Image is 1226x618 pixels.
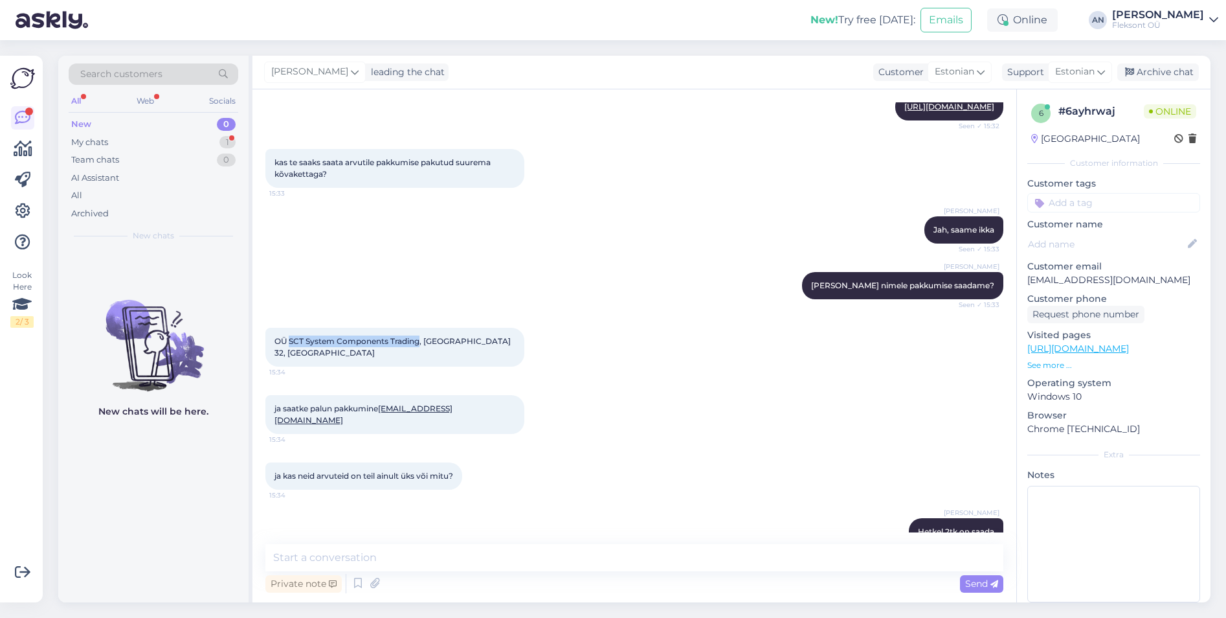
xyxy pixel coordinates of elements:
span: [PERSON_NAME] [271,65,348,79]
b: New! [810,14,838,26]
span: Seen ✓ 15:33 [951,300,999,310]
span: Search customers [80,67,162,81]
input: Add a tag [1027,193,1200,212]
div: Fleksont OÜ [1112,20,1204,30]
p: Customer email [1027,260,1200,273]
span: Hetkel 2tk on saada [918,527,994,536]
span: 15:34 [269,435,318,444]
p: Operating system [1027,376,1200,390]
div: My chats [71,136,108,149]
div: Customer [873,65,924,79]
div: Look Here [10,269,34,328]
span: 15:34 [269,490,318,500]
p: See more ... [1027,360,1200,371]
span: OÜ SCT System Components Trading, [GEOGRAPHIC_DATA] 32, [GEOGRAPHIC_DATA] [274,336,513,358]
input: Add name [1028,237,1185,251]
span: [PERSON_NAME] [944,508,999,518]
div: 2 / 3 [10,316,34,328]
div: Archived [71,207,109,220]
span: Online [1144,104,1196,119]
button: Emails [920,8,972,32]
span: New chats [133,230,174,242]
span: 6 [1039,108,1043,118]
p: New chats will be here. [98,405,208,418]
div: # 6ayhrwaj [1058,104,1144,119]
p: Notes [1027,468,1200,482]
img: No chats [58,277,249,393]
span: Send [965,578,998,589]
span: Jah, saame ikka [933,225,994,235]
a: [URL][DOMAIN_NAME] [904,102,994,111]
div: 1 [219,136,236,149]
div: AN [1089,11,1107,29]
div: 0 [217,118,236,131]
div: Online [987,8,1058,32]
span: Seen ✓ 15:33 [951,244,999,254]
div: [GEOGRAPHIC_DATA] [1031,132,1140,146]
span: [PERSON_NAME] [944,206,999,216]
span: 15:33 [269,189,318,198]
span: Seen ✓ 15:32 [951,121,999,131]
p: Visited pages [1027,328,1200,342]
div: leading the chat [366,65,445,79]
div: New [71,118,91,131]
div: Customer information [1027,157,1200,169]
a: [URL][DOMAIN_NAME] [1027,343,1129,354]
span: ja saatke palun pakkumine [274,404,452,425]
p: Browser [1027,409,1200,422]
div: Request phone number [1027,306,1144,323]
span: [PERSON_NAME] [944,262,999,271]
div: Archive chat [1117,63,1199,81]
span: Estonian [935,65,974,79]
div: Try free [DATE]: [810,12,915,28]
div: [PERSON_NAME] [1112,10,1204,20]
p: Customer tags [1027,177,1200,190]
div: All [69,93,84,109]
div: Private note [265,575,342,593]
a: [PERSON_NAME]Fleksont OÜ [1112,10,1218,30]
img: Askly Logo [10,66,35,91]
div: Socials [206,93,238,109]
div: Extra [1027,449,1200,461]
span: 15:34 [269,367,318,377]
p: Customer phone [1027,292,1200,306]
div: Support [1002,65,1044,79]
div: Team chats [71,154,119,166]
span: ja kas neid arvuteid on teil ainult üks või mitu? [274,471,453,481]
span: Estonian [1055,65,1095,79]
div: AI Assistant [71,172,119,185]
p: Windows 10 [1027,390,1200,404]
div: Web [134,93,157,109]
div: All [71,189,82,202]
p: Customer name [1027,218,1200,231]
p: [EMAIL_ADDRESS][DOMAIN_NAME] [1027,273,1200,287]
div: 0 [217,154,236,166]
p: Chrome [TECHNICAL_ID] [1027,422,1200,436]
span: kas te saaks saata arvutile pakkumise pakutud suurema kõvakettaga? [274,157,493,179]
span: [PERSON_NAME] nimele pakkumise saadame? [811,280,994,290]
